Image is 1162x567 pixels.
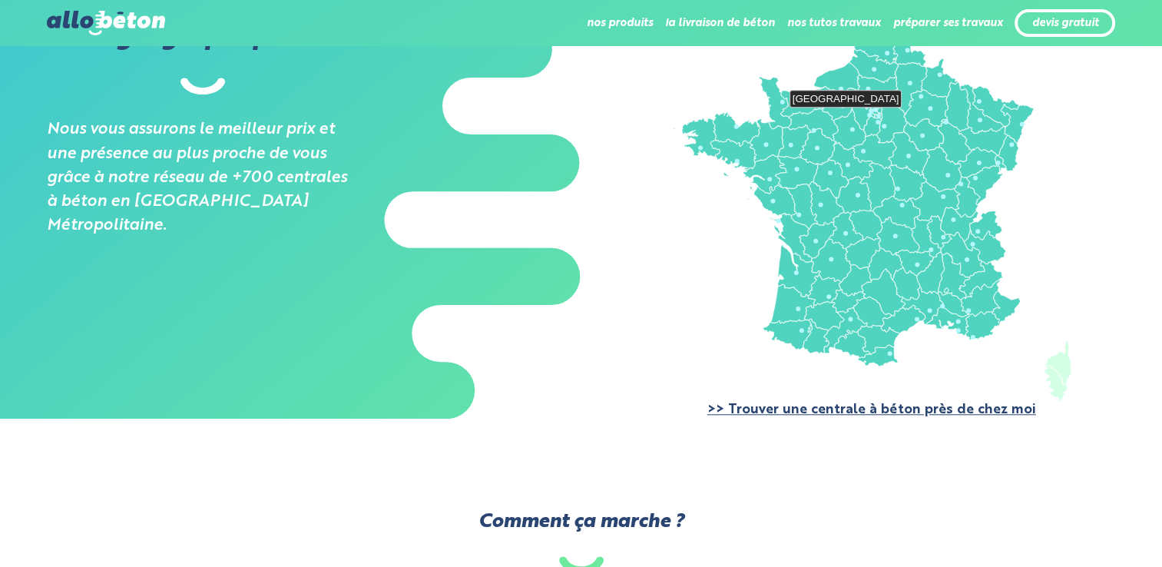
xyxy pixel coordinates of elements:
[1031,17,1098,30] a: devis gratuit
[47,118,359,237] i: Nous vous assurons le meilleur prix et une présence au plus proche de vous grâce à notre réseau d...
[47,11,165,35] img: allobéton
[790,90,902,108] div: [GEOGRAPHIC_DATA]
[707,403,1036,416] a: >> Trouver une centrale à béton près de chez moi
[786,5,880,41] li: nos tutos travaux
[664,5,774,41] li: la livraison de béton
[892,5,1002,41] li: préparer ses travaux
[586,5,652,41] li: nos produits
